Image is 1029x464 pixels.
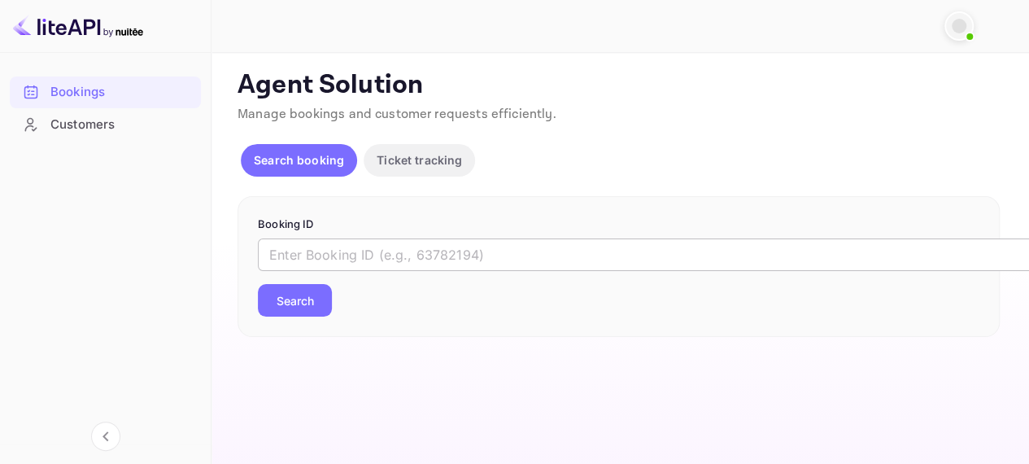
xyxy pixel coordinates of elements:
[13,13,143,39] img: LiteAPI logo
[377,151,462,169] p: Ticket tracking
[10,109,201,139] a: Customers
[238,106,556,123] span: Manage bookings and customer requests efficiently.
[10,77,201,107] a: Bookings
[50,83,193,102] div: Bookings
[50,116,193,134] div: Customers
[238,69,1000,102] p: Agent Solution
[10,109,201,141] div: Customers
[258,217,979,233] p: Booking ID
[10,77,201,108] div: Bookings
[258,284,332,317] button: Search
[91,422,120,451] button: Collapse navigation
[254,151,344,169] p: Search booking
